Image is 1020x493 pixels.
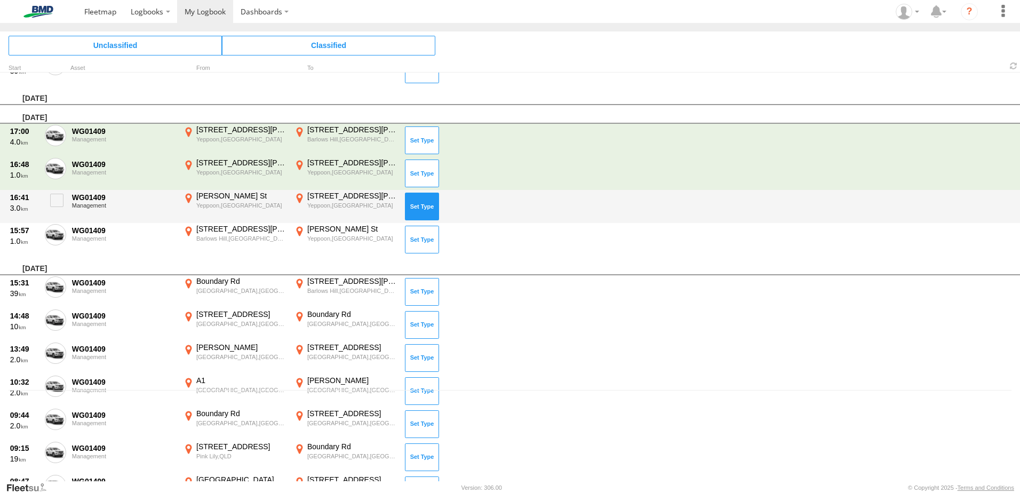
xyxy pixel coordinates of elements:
div: From [181,66,288,71]
button: Click to Set [405,278,439,306]
div: 16:48 [10,160,39,169]
div: 3.0 [10,203,39,213]
div: [STREET_ADDRESS] [307,409,397,418]
div: 10:32 [10,377,39,387]
div: Version: 306.00 [461,484,502,491]
div: A1 [196,376,286,385]
div: [PERSON_NAME] St [196,191,286,201]
label: Click to View Event Location [292,343,399,373]
div: Pink Lily,QLD [196,452,286,460]
label: Click to View Event Location [292,191,399,222]
span: Refresh [1007,61,1020,71]
div: Management [72,136,176,142]
div: [GEOGRAPHIC_DATA],[GEOGRAPHIC_DATA] [307,419,397,427]
div: [STREET_ADDRESS][PERSON_NAME] [196,158,286,168]
div: Management [72,202,176,209]
label: Click to View Event Location [181,376,288,407]
div: [STREET_ADDRESS][PERSON_NAME] [307,191,397,201]
div: WG01409 [72,344,176,354]
div: 4.0 [10,137,39,147]
div: Management [72,354,176,360]
div: [GEOGRAPHIC_DATA],[GEOGRAPHIC_DATA] [196,353,286,361]
div: [PERSON_NAME] [196,343,286,352]
button: Click to Set [405,193,439,220]
div: [STREET_ADDRESS] [307,475,397,484]
label: Click to View Event Location [292,276,399,307]
label: Click to View Event Location [292,125,399,156]
div: [GEOGRAPHIC_DATA],[GEOGRAPHIC_DATA] [196,287,286,295]
div: [STREET_ADDRESS][PERSON_NAME] [307,125,397,134]
label: Click to View Event Location [181,309,288,340]
label: Click to View Event Location [181,224,288,255]
label: Click to View Event Location [292,158,399,189]
div: Yeppoon,[GEOGRAPHIC_DATA] [196,136,286,143]
div: Barlows Hill,[GEOGRAPHIC_DATA] [196,235,286,242]
div: Management [72,420,176,426]
div: © Copyright 2025 - [908,484,1014,491]
div: WG01409 [72,410,176,420]
button: Click to Set [405,377,439,405]
label: Click to View Event Location [181,409,288,440]
label: Click to View Event Location [292,224,399,255]
label: Click to View Event Location [292,442,399,473]
div: [STREET_ADDRESS] [307,343,397,352]
button: Click to Set [405,311,439,339]
div: 2.0 [10,388,39,397]
div: [GEOGRAPHIC_DATA],[GEOGRAPHIC_DATA] [196,386,286,394]
div: 09:44 [10,410,39,420]
label: Click to View Event Location [181,442,288,473]
label: Click to View Event Location [181,158,288,189]
div: 10 [10,322,39,331]
div: [GEOGRAPHIC_DATA],[GEOGRAPHIC_DATA] [307,452,397,460]
div: [PERSON_NAME] [307,376,397,385]
div: Boundary Rd [307,442,397,451]
div: 19 [10,454,39,464]
div: [STREET_ADDRESS][PERSON_NAME] [196,224,286,234]
div: Management [72,288,176,294]
a: Visit our Website [6,482,55,493]
label: Click to View Event Location [181,343,288,373]
div: WG01409 [72,126,176,136]
div: To [292,66,399,71]
button: Click to Set [405,410,439,438]
div: WG01409 [72,476,176,486]
button: Click to Set [405,226,439,253]
button: Click to Set [405,344,439,372]
div: 08:47 [10,476,39,486]
img: bmd-logo.svg [11,6,66,18]
a: Terms and Conditions [958,484,1014,491]
div: Yeppoon,[GEOGRAPHIC_DATA] [307,235,397,242]
i: ? [961,3,978,20]
div: Yeppoon,[GEOGRAPHIC_DATA] [196,202,286,209]
div: 39 [10,289,39,298]
div: 16:41 [10,193,39,202]
div: Asset [70,66,177,71]
label: Click to View Event Location [181,276,288,307]
div: WG01409 [72,443,176,453]
label: Click to View Event Location [292,409,399,440]
div: 2.0 [10,355,39,364]
div: [PERSON_NAME] St [307,224,397,234]
div: WG01409 [72,377,176,387]
div: WG01409 [72,311,176,321]
div: [GEOGRAPHIC_DATA],[GEOGRAPHIC_DATA] [196,320,286,328]
button: Click to Set [405,126,439,154]
div: 1.0 [10,236,39,246]
div: Yeppoon,[GEOGRAPHIC_DATA] [307,169,397,176]
div: Boundary Rd [196,276,286,286]
div: [STREET_ADDRESS][PERSON_NAME] [307,158,397,168]
div: Craig Lipsey [892,4,923,20]
div: WG01409 [72,160,176,169]
span: Click to view Classified Trips [222,36,435,55]
div: 15:31 [10,278,39,288]
div: Management [72,453,176,459]
button: Click to Set [405,443,439,471]
label: Click to View Event Location [292,376,399,407]
div: [GEOGRAPHIC_DATA] [196,475,286,484]
div: Boundary Rd [307,309,397,319]
div: Boundary Rd [196,409,286,418]
div: [STREET_ADDRESS] [196,442,286,451]
div: WG01409 [72,193,176,202]
div: Barlows Hill,[GEOGRAPHIC_DATA] [307,287,397,295]
div: 1.0 [10,170,39,180]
